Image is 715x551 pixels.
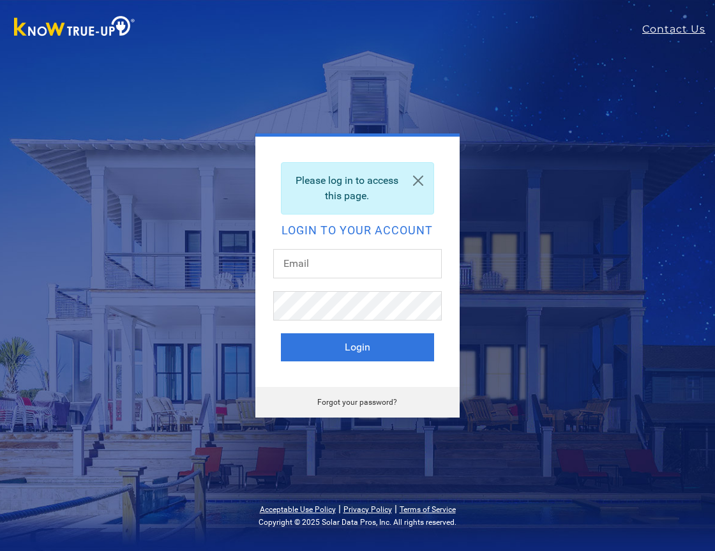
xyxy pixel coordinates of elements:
span: | [395,502,397,515]
h2: Login to your account [281,225,434,236]
a: Close [403,163,433,199]
div: Please log in to access this page. [281,162,434,215]
input: Email [273,249,442,278]
span: | [338,502,341,515]
a: Terms of Service [400,505,456,514]
button: Login [281,333,434,361]
a: Privacy Policy [343,505,392,514]
a: Acceptable Use Policy [260,505,336,514]
a: Forgot your password? [317,398,397,407]
img: Know True-Up [8,13,142,42]
a: Contact Us [642,22,715,37]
